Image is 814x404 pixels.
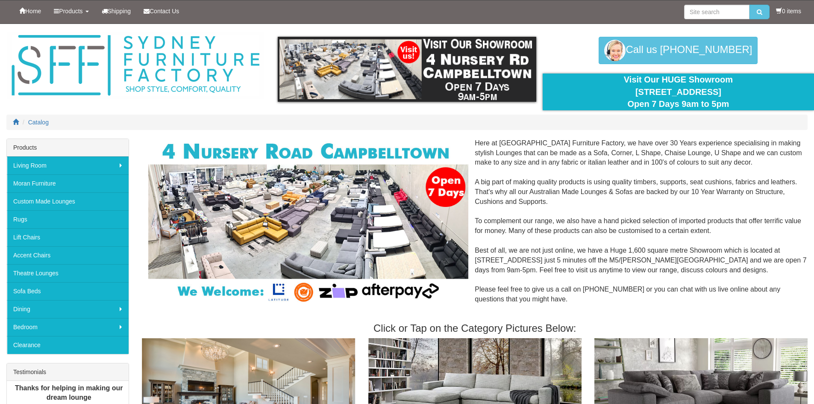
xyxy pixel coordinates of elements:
span: Contact Us [150,8,179,15]
div: Visit Our HUGE Showroom [STREET_ADDRESS] Open 7 Days 9am to 5pm [549,74,808,110]
a: Catalog [28,119,49,126]
img: Corner Modular Lounges [148,139,468,305]
a: Contact Us [137,0,185,22]
a: Shipping [95,0,138,22]
input: Site search [684,5,749,19]
div: Products [7,139,129,156]
li: 0 items [776,7,801,15]
b: Thanks for helping in making our dream lounge [15,384,123,401]
h3: Click or Tap on the Category Pictures Below: [142,323,808,334]
img: showroom.gif [278,37,536,102]
span: Home [25,8,41,15]
a: Clearance [7,336,129,354]
a: Living Room [7,156,129,174]
a: Lift Chairs [7,228,129,246]
img: Sydney Furniture Factory [7,32,264,99]
div: Here at [GEOGRAPHIC_DATA] Furniture Factory, we have over 30 Years experience specialising in mak... [142,139,808,314]
div: Testimonials [7,363,129,381]
a: Sofa Beds [7,282,129,300]
a: Accent Chairs [7,246,129,264]
a: Moran Furniture [7,174,129,192]
a: Custom Made Lounges [7,192,129,210]
a: Products [47,0,95,22]
span: Shipping [108,8,131,15]
a: Rugs [7,210,129,228]
a: Bedroom [7,318,129,336]
span: Products [59,8,82,15]
a: Dining [7,300,129,318]
a: Home [13,0,47,22]
a: Theatre Lounges [7,264,129,282]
